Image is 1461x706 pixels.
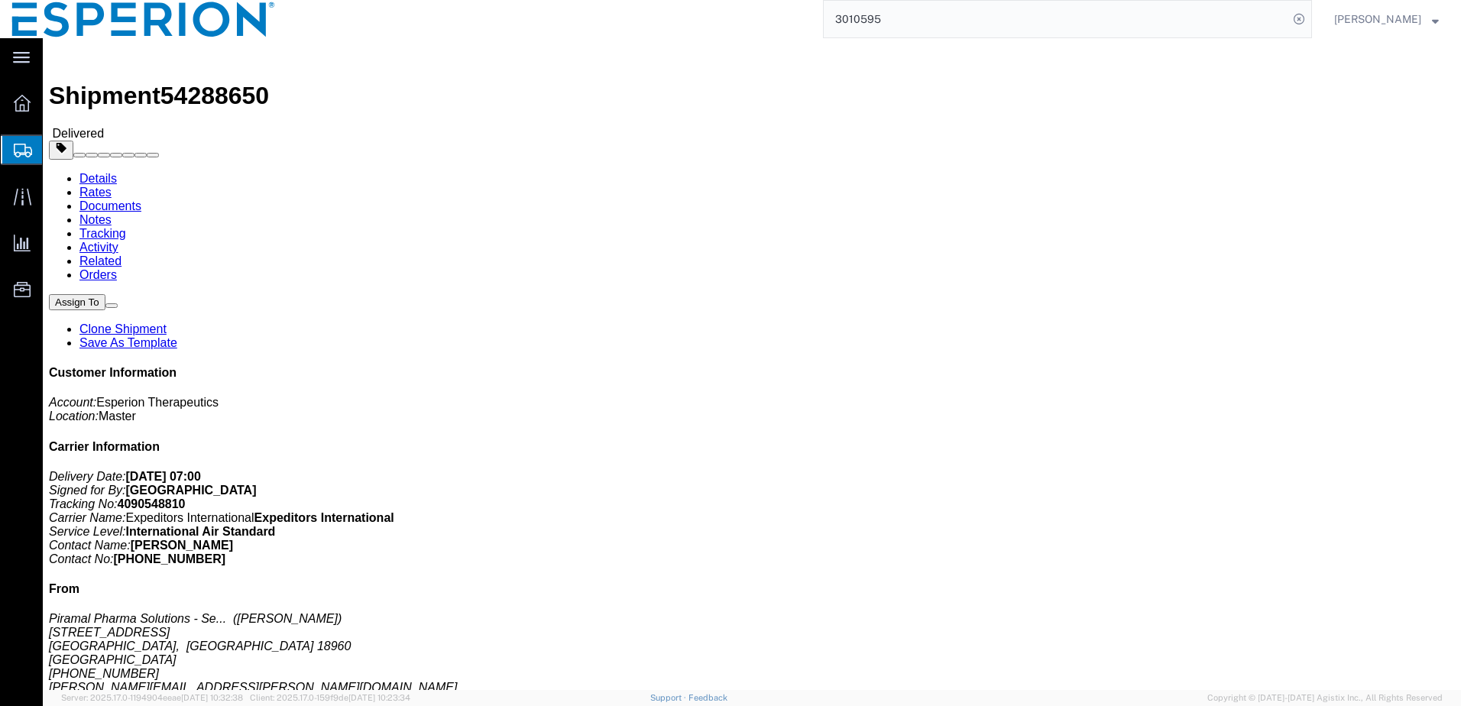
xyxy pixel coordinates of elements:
[688,693,727,702] a: Feedback
[824,1,1288,37] input: Search for shipment number, reference number
[1334,11,1421,28] span: Nicole Saari
[61,693,243,702] span: Server: 2025.17.0-1194904eeae
[1207,691,1443,704] span: Copyright © [DATE]-[DATE] Agistix Inc., All Rights Reserved
[181,693,243,702] span: [DATE] 10:32:38
[650,693,688,702] a: Support
[348,693,410,702] span: [DATE] 10:23:34
[43,38,1461,690] iframe: FS Legacy Container
[1333,10,1440,28] button: [PERSON_NAME]
[250,693,410,702] span: Client: 2025.17.0-159f9de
